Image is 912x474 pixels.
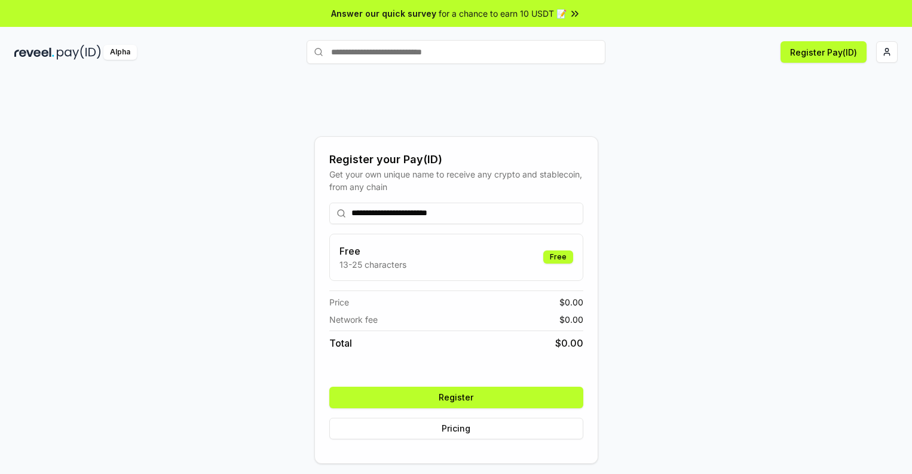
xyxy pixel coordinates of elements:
[339,258,406,271] p: 13-25 characters
[329,151,583,168] div: Register your Pay(ID)
[14,45,54,60] img: reveel_dark
[329,168,583,193] div: Get your own unique name to receive any crypto and stablecoin, from any chain
[329,387,583,408] button: Register
[555,336,583,350] span: $ 0.00
[559,296,583,308] span: $ 0.00
[331,7,436,20] span: Answer our quick survey
[329,418,583,439] button: Pricing
[439,7,567,20] span: for a chance to earn 10 USDT 📝
[329,296,349,308] span: Price
[329,336,352,350] span: Total
[57,45,101,60] img: pay_id
[543,250,573,264] div: Free
[781,41,867,63] button: Register Pay(ID)
[339,244,406,258] h3: Free
[559,313,583,326] span: $ 0.00
[329,313,378,326] span: Network fee
[103,45,137,60] div: Alpha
